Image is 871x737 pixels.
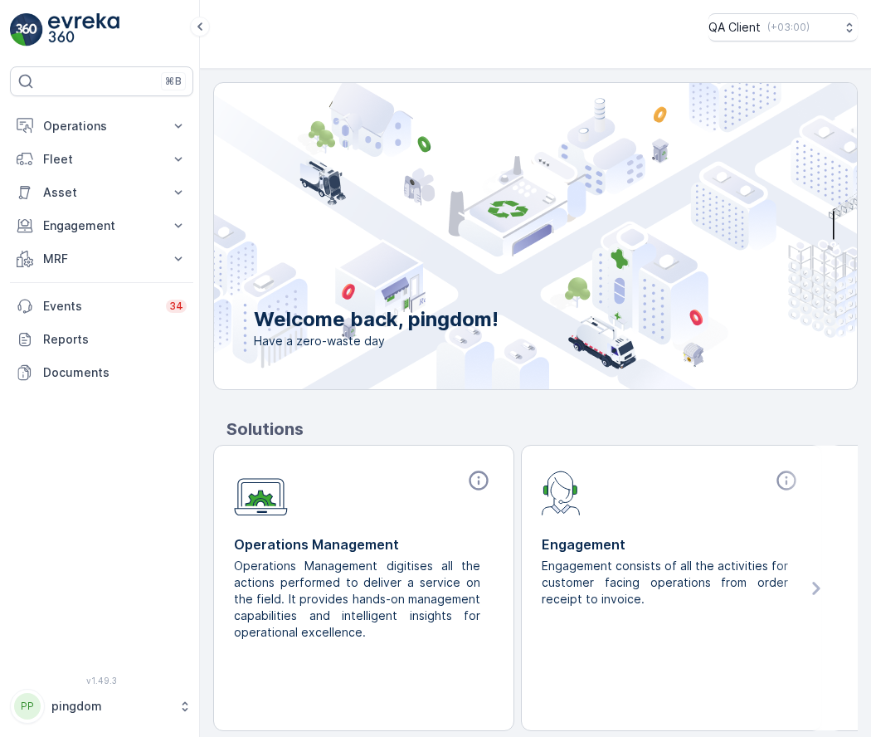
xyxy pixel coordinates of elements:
[234,558,480,641] p: Operations Management digitises all the actions performed to deliver a service on the field. It p...
[542,469,581,515] img: module-icon
[708,19,761,36] p: QA Client
[43,217,160,234] p: Engagement
[10,176,193,209] button: Asset
[254,306,499,333] p: Welcome back, pingdom!
[43,331,187,348] p: Reports
[10,13,43,46] img: logo
[234,534,494,554] p: Operations Management
[10,290,193,323] a: Events34
[139,83,857,389] img: city illustration
[10,143,193,176] button: Fleet
[10,689,193,724] button: PPpingdom
[542,534,801,554] p: Engagement
[254,333,499,349] span: Have a zero-waste day
[10,110,193,143] button: Operations
[767,21,810,34] p: ( +03:00 )
[165,75,182,88] p: ⌘B
[43,364,187,381] p: Documents
[51,698,170,715] p: pingdom
[10,323,193,356] a: Reports
[43,151,160,168] p: Fleet
[10,209,193,242] button: Engagement
[10,676,193,686] span: v 1.49.3
[43,298,156,315] p: Events
[43,251,160,267] p: MRF
[708,13,858,41] button: QA Client(+03:00)
[43,118,160,134] p: Operations
[234,469,288,516] img: module-icon
[43,184,160,201] p: Asset
[169,300,183,313] p: 34
[14,693,41,720] div: PP
[542,558,788,608] p: Engagement consists of all the activities for customer facing operations from order receipt to in...
[10,356,193,389] a: Documents
[226,417,858,442] p: Solutions
[48,13,119,46] img: logo_light-DOdMpM7g.png
[10,242,193,276] button: MRF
